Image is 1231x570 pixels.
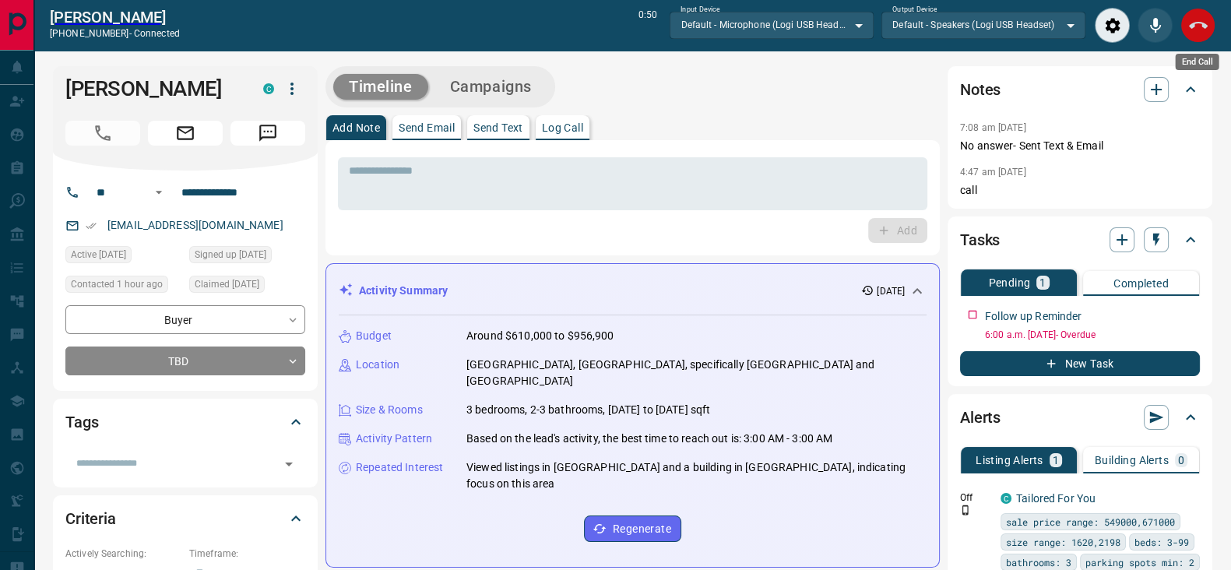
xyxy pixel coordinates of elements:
[65,246,181,268] div: Sat Oct 11 2025
[263,83,274,94] div: condos.ca
[148,121,223,146] span: Email
[960,351,1200,376] button: New Task
[189,276,305,297] div: Sun Oct 12 2025
[71,276,163,292] span: Contacted 1 hour ago
[960,182,1200,199] p: call
[1039,277,1046,288] p: 1
[195,247,266,262] span: Signed up [DATE]
[86,220,97,231] svg: Email Verified
[473,122,523,133] p: Send Text
[976,455,1043,466] p: Listing Alerts
[960,167,1026,178] p: 4:47 am [DATE]
[65,410,98,435] h2: Tags
[960,491,991,505] p: Off
[892,5,937,15] label: Output Device
[356,459,443,476] p: Repeated Interest
[1176,54,1219,70] div: End Call
[65,305,305,334] div: Buyer
[960,221,1200,259] div: Tasks
[1006,554,1071,570] span: bathrooms: 3
[189,246,305,268] div: Wed Jan 13 2021
[134,28,180,39] span: connected
[466,357,927,389] p: [GEOGRAPHIC_DATA], [GEOGRAPHIC_DATA], specifically [GEOGRAPHIC_DATA] and [GEOGRAPHIC_DATA]
[359,283,448,299] p: Activity Summary
[356,357,399,373] p: Location
[107,219,283,231] a: [EMAIL_ADDRESS][DOMAIN_NAME]
[670,12,874,38] div: Default - Microphone (Logi USB Headset)
[466,431,832,447] p: Based on the lead's activity, the best time to reach out is: 3:00 AM - 3:00 AM
[881,12,1085,38] div: Default - Speakers (Logi USB Headset)
[399,122,455,133] p: Send Email
[681,5,720,15] label: Input Device
[65,403,305,441] div: Tags
[985,308,1082,325] p: Follow up Reminder
[1180,8,1215,43] div: End Call
[960,505,971,515] svg: Push Notification Only
[960,71,1200,108] div: Notes
[584,515,681,542] button: Regenerate
[877,284,905,298] p: [DATE]
[960,122,1026,133] p: 7:08 am [DATE]
[988,277,1030,288] p: Pending
[189,547,305,561] p: Timeframe:
[50,8,180,26] a: [PERSON_NAME]
[65,547,181,561] p: Actively Searching:
[638,8,657,43] p: 0:50
[71,247,126,262] span: Active [DATE]
[985,328,1200,342] p: 6:00 a.m. [DATE] - Overdue
[466,402,710,418] p: 3 bedrooms, 2-3 bathrooms, [DATE] to [DATE] sqft
[1006,514,1175,530] span: sale price range: 549000,671000
[332,122,380,133] p: Add Note
[1001,493,1011,504] div: condos.ca
[960,227,1000,252] h2: Tasks
[356,328,392,344] p: Budget
[434,74,547,100] button: Campaigns
[230,121,305,146] span: Message
[65,276,181,297] div: Mon Oct 13 2025
[278,453,300,475] button: Open
[65,121,140,146] span: Call
[65,347,305,375] div: TBD
[339,276,927,305] div: Activity Summary[DATE]
[1006,534,1120,550] span: size range: 1620,2198
[466,459,927,492] p: Viewed listings in [GEOGRAPHIC_DATA] and a building in [GEOGRAPHIC_DATA], indicating focus on thi...
[960,138,1200,154] p: No answer- Sent Text & Email
[1053,455,1059,466] p: 1
[1138,8,1173,43] div: Mute
[1178,455,1184,466] p: 0
[1016,492,1096,505] a: Tailored For You
[333,74,428,100] button: Timeline
[1095,8,1130,43] div: Audio Settings
[1134,534,1189,550] span: beds: 3-99
[960,77,1001,102] h2: Notes
[466,328,614,344] p: Around $610,000 to $956,900
[149,183,168,202] button: Open
[1113,278,1169,289] p: Completed
[542,122,583,133] p: Log Call
[65,500,305,537] div: Criteria
[960,405,1001,430] h2: Alerts
[356,402,423,418] p: Size & Rooms
[356,431,432,447] p: Activity Pattern
[195,276,259,292] span: Claimed [DATE]
[1095,455,1169,466] p: Building Alerts
[65,76,240,101] h1: [PERSON_NAME]
[50,26,180,40] p: [PHONE_NUMBER] -
[1085,554,1194,570] span: parking spots min: 2
[960,399,1200,436] div: Alerts
[65,506,116,531] h2: Criteria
